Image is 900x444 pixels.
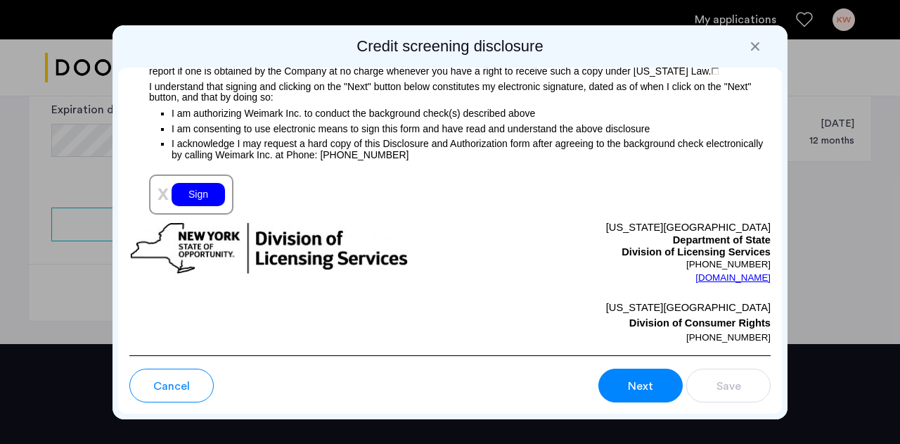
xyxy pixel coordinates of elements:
[716,378,741,395] span: Save
[598,369,683,402] button: button
[450,315,771,331] p: Division of Consumer Rights
[172,138,771,160] p: I acknowledge I may request a hard copy of this Disclosure and Authorization form after agreeing ...
[157,182,169,204] span: x
[129,369,214,402] button: button
[712,68,719,75] img: 4LAxfPwtD6BVinC2vKR9tPz10Xbrctccj4YAocJUAAAAASUVORK5CYIIA
[695,271,771,285] a: [DOMAIN_NAME]
[129,77,771,103] p: I understand that signing and clicking on the "Next" button below constitutes my electronic signa...
[153,378,190,395] span: Cancel
[628,378,653,395] span: Next
[118,37,782,56] h2: Credit screening disclosure
[450,300,771,315] p: [US_STATE][GEOGRAPHIC_DATA]
[129,222,409,276] img: new-york-logo.png
[172,183,225,206] div: Sign
[172,103,771,121] p: I am authorizing Weimark Inc. to conduct the background check(s) described above
[450,222,771,234] p: [US_STATE][GEOGRAPHIC_DATA]
[450,331,771,345] p: [PHONE_NUMBER]
[450,259,771,270] p: [PHONE_NUMBER]
[686,369,771,402] button: button
[450,234,771,247] p: Department of State
[450,246,771,259] p: Division of Licensing Services
[172,121,771,137] p: I am consenting to use electronic means to sign this form and have read and understand the above ...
